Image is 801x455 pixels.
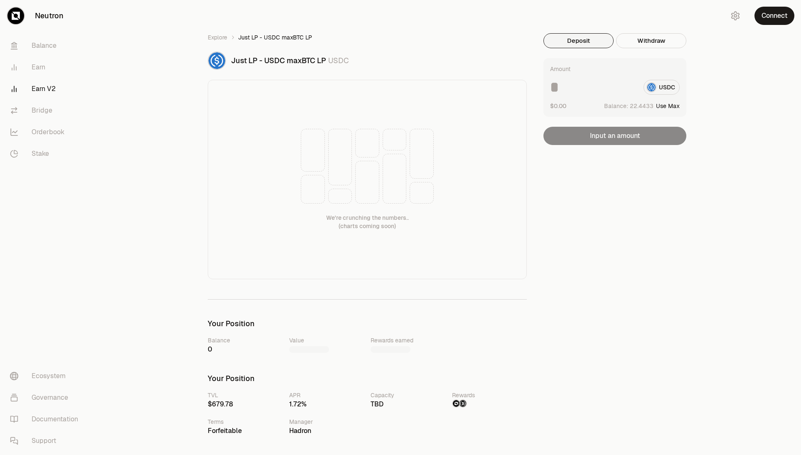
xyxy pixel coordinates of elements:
div: Rewards earned [371,336,445,344]
a: Balance [3,35,90,57]
h3: Your Position [208,320,527,328]
div: TBD [371,399,445,409]
a: Explore [208,33,227,42]
button: Use Max [656,102,680,110]
img: NTRN [453,400,459,407]
a: Orderbook [3,121,90,143]
div: APR [289,391,364,399]
a: Bridge [3,100,90,121]
button: Deposit [543,33,614,48]
a: Earn V2 [3,78,90,100]
span: Balance: [604,102,628,110]
div: Balance [208,336,283,344]
div: Value [289,336,364,344]
a: Support [3,430,90,452]
div: Amount [550,65,570,73]
button: Withdraw [616,33,686,48]
div: Hadron [289,426,364,436]
a: Ecosystem [3,365,90,387]
img: Structured Points [459,400,466,407]
div: We're crunching the numbers.. (charts coming soon) [326,214,409,230]
div: Rewards [452,391,527,399]
button: Connect [754,7,794,25]
span: Just LP - USDC maxBTC LP [238,33,312,42]
h3: Your Position [208,374,527,383]
nav: breadcrumb [208,33,527,42]
span: USDC [328,56,349,65]
a: Stake [3,143,90,165]
span: Just LP - USDC maxBTC LP [231,56,326,65]
a: Governance [3,387,90,408]
a: Earn [3,57,90,78]
img: USDC Logo [209,52,225,69]
a: Documentation [3,408,90,430]
div: Capacity [371,391,445,399]
div: Manager [289,418,364,426]
div: Forfeitable [208,426,283,436]
div: Terms [208,418,283,426]
button: $0.00 [550,101,566,110]
div: TVL [208,391,283,399]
